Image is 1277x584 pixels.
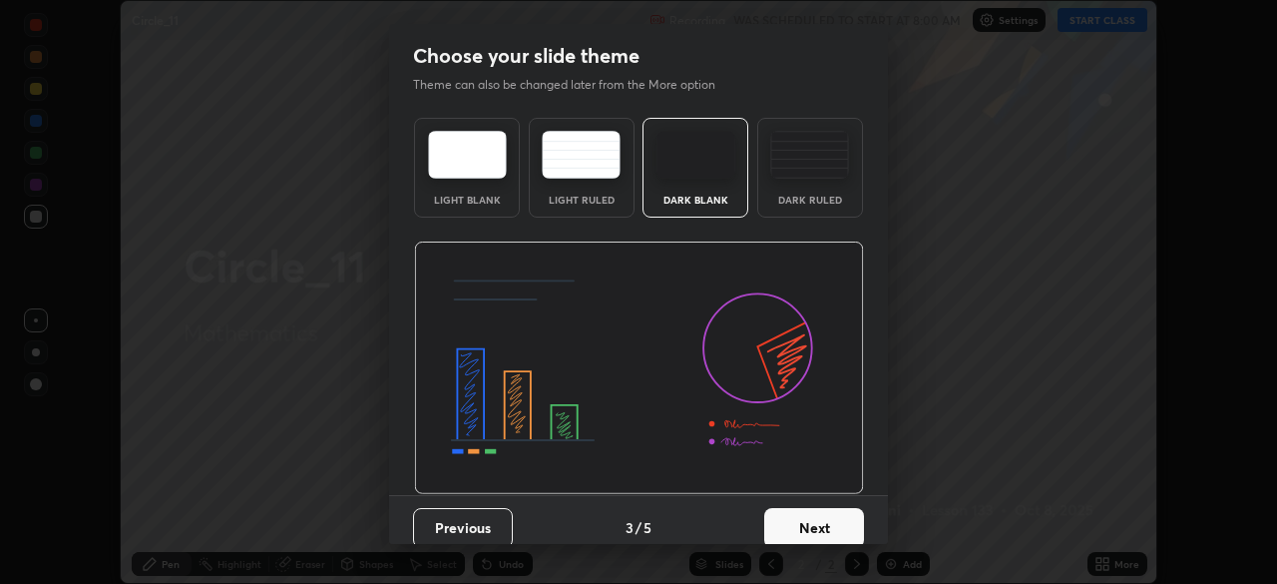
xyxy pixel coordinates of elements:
button: Previous [413,508,513,548]
img: darkRuledTheme.de295e13.svg [770,131,849,179]
img: lightRuledTheme.5fabf969.svg [542,131,621,179]
h4: 3 [626,517,634,538]
button: Next [764,508,864,548]
img: darkTheme.f0cc69e5.svg [656,131,735,179]
h2: Choose your slide theme [413,43,639,69]
div: Dark Blank [655,195,735,205]
img: lightTheme.e5ed3b09.svg [428,131,507,179]
h4: / [636,517,641,538]
div: Light Ruled [542,195,622,205]
div: Light Blank [427,195,507,205]
div: Dark Ruled [770,195,850,205]
h4: 5 [643,517,651,538]
img: darkThemeBanner.d06ce4a2.svg [414,242,864,495]
p: Theme can also be changed later from the More option [413,76,736,94]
